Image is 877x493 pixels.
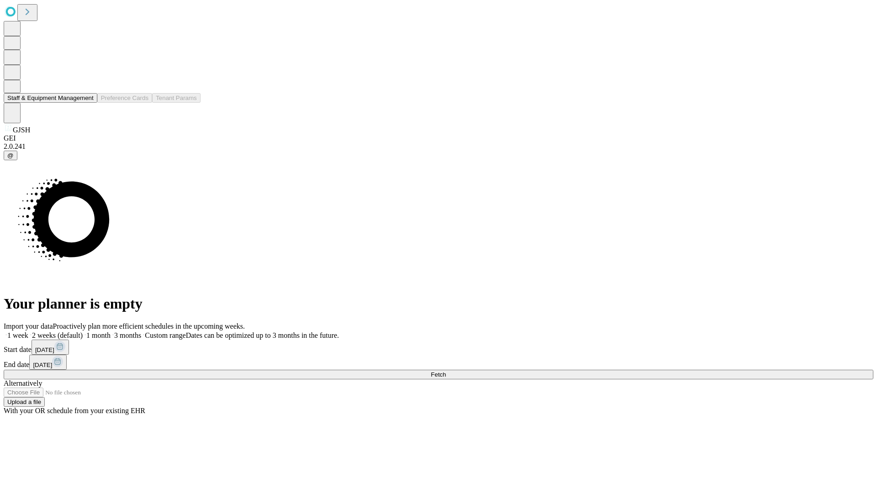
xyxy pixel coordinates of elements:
span: Dates can be optimized up to 3 months in the future. [186,331,339,339]
span: 1 month [86,331,111,339]
button: Upload a file [4,397,45,407]
span: Fetch [431,371,446,378]
button: Staff & Equipment Management [4,93,97,103]
span: Proactively plan more efficient schedules in the upcoming weeks. [53,322,245,330]
div: End date [4,355,873,370]
span: GJSH [13,126,30,134]
span: With your OR schedule from your existing EHR [4,407,145,414]
h1: Your planner is empty [4,295,873,312]
span: 1 week [7,331,28,339]
span: Custom range [145,331,185,339]
span: @ [7,152,14,159]
div: 2.0.241 [4,142,873,151]
span: 3 months [114,331,141,339]
button: [DATE] [32,340,69,355]
button: [DATE] [29,355,67,370]
span: [DATE] [35,346,54,353]
span: 2 weeks (default) [32,331,83,339]
span: Alternatively [4,379,42,387]
button: Fetch [4,370,873,379]
button: Preference Cards [97,93,152,103]
span: [DATE] [33,362,52,368]
span: Import your data [4,322,53,330]
div: GEI [4,134,873,142]
button: Tenant Params [152,93,201,103]
div: Start date [4,340,873,355]
button: @ [4,151,17,160]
